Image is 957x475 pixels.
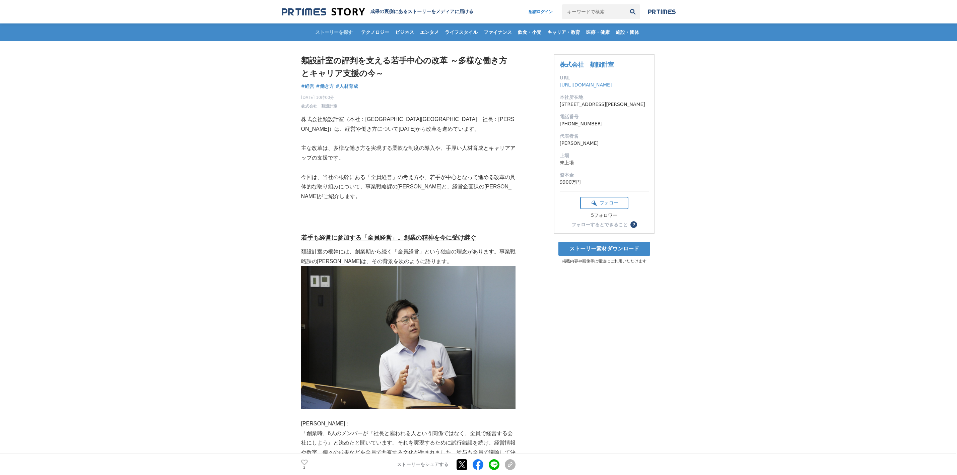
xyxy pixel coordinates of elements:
[648,9,676,14] img: prtimes
[554,258,655,264] p: 掲載内容や画像等は報道にご利用いただけます
[301,429,516,467] p: 「創業時、6人のメンバーが『社長と雇われる人という関係ではなく、全員で経営する会社にしよう』と決めたと聞いています。それを実現するために試行錯誤を続け、経営情報や数字、個々の成果などを全員で共有...
[282,7,473,16] a: 成果の裏側にあるストーリーをメディアに届ける 成果の裏側にあるストーリーをメディアに届ける
[560,172,649,179] dt: 資本金
[481,23,515,41] a: ファイナンス
[545,23,583,41] a: キャリア・教育
[301,103,337,109] a: 株式会社 類設計室
[393,29,417,35] span: ビジネス
[301,266,516,409] img: thumbnail_de8cd8e0-9926-11f0-87d1-f34ee9df8ca2.JPG
[522,4,559,19] a: 配信ログイン
[560,152,649,159] dt: 上場
[336,83,358,89] span: #人材育成
[515,29,544,35] span: 飲食・小売
[301,115,516,134] p: 株式会社類設計室（本社：[GEOGRAPHIC_DATA][GEOGRAPHIC_DATA] 社長：[PERSON_NAME]）は、経営や働き方について[DATE]から改革を進めています。
[631,222,636,227] span: ？
[625,4,640,19] button: 検索
[560,61,614,68] a: 株式会社 類設計室
[613,29,642,35] span: 施設・団体
[560,74,649,81] dt: URL
[316,83,334,89] span: #働き方
[560,82,612,87] a: [URL][DOMAIN_NAME]
[584,23,612,41] a: 医療・健康
[560,179,649,186] dd: 9900万円
[301,419,516,429] p: [PERSON_NAME]：
[613,23,642,41] a: 施設・団体
[560,94,649,101] dt: 本社所在地
[562,4,625,19] input: キーワードで検索
[301,466,308,469] p: 2
[301,234,476,241] u: 若手も経営に参加する「全員経営」。創業の精神を今に受け継ぐ
[358,29,392,35] span: テクノロジー
[301,247,516,266] p: 類設計室の根幹には、創業期から続く「全員経営」という独自の理念があります。事業戦略課の[PERSON_NAME]は、その背景を次のように語ります。
[580,197,628,209] button: フォロー
[393,23,417,41] a: ビジネス
[301,54,516,80] h1: 類設計室の評判を支える若手中心の改革 ～多様な働き方とキャリア支援の今～
[358,23,392,41] a: テクノロジー
[630,221,637,228] button: ？
[282,7,365,16] img: 成果の裏側にあるストーリーをメディアに届ける
[301,83,315,89] span: #経営
[301,83,315,90] a: #経営
[442,29,480,35] span: ライフスタイル
[301,143,516,163] p: 主な改革は、多様な働き方を実現する柔軟な制度の導入や、手厚い人材育成とキャリアアップの支援です。
[417,23,441,41] a: エンタメ
[560,101,649,108] dd: [STREET_ADDRESS][PERSON_NAME]
[370,9,473,15] h2: 成果の裏側にあるストーリーをメディアに届ける
[584,29,612,35] span: 医療・健康
[515,23,544,41] a: 飲食・小売
[560,133,649,140] dt: 代表者名
[301,173,516,201] p: 今回は、当社の根幹にある「全員経営」の考え方や、若手が中心となって進める改革の具体的な取り組みについて、事業戦略課の[PERSON_NAME]と、経営企画課の[PERSON_NAME]がご紹介します。
[545,29,583,35] span: キャリア・教育
[571,222,628,227] div: フォローするとできること
[560,159,649,166] dd: 未上場
[560,140,649,147] dd: [PERSON_NAME]
[316,83,334,90] a: #働き方
[301,95,337,101] span: [DATE] 10時00分
[558,242,650,256] a: ストーリー素材ダウンロード
[336,83,358,90] a: #人材育成
[560,120,649,127] dd: [PHONE_NUMBER]
[417,29,441,35] span: エンタメ
[481,29,515,35] span: ファイナンス
[397,462,449,468] p: ストーリーをシェアする
[580,213,628,219] div: 5フォロワー
[560,113,649,120] dt: 電話番号
[442,23,480,41] a: ライフスタイル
